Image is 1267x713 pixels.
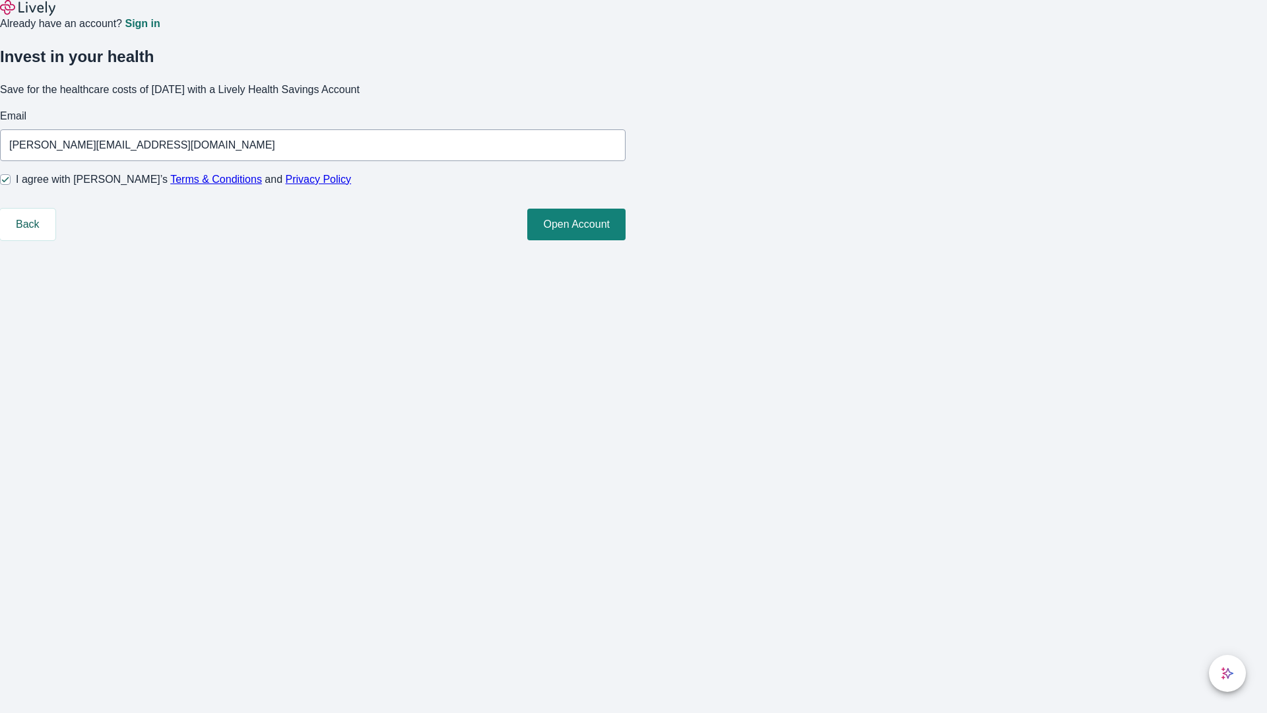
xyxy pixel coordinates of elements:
button: chat [1209,655,1246,692]
span: I agree with [PERSON_NAME]’s and [16,172,351,187]
a: Terms & Conditions [170,174,262,185]
a: Sign in [125,18,160,29]
a: Privacy Policy [286,174,352,185]
svg: Lively AI Assistant [1221,667,1234,680]
button: Open Account [527,209,626,240]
